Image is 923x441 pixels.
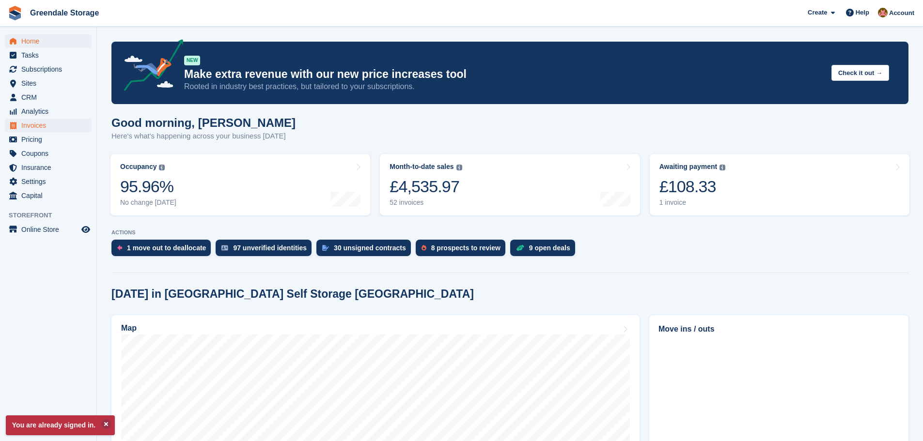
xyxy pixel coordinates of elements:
[221,245,228,251] img: verify_identity-adf6edd0f0f0b5bbfe63781bf79b02c33cf7c696d77639b501bdc392416b5a36.svg
[456,165,462,170] img: icon-info-grey-7440780725fd019a000dd9b08b2336e03edf1995a4989e88bcd33f0948082b44.svg
[5,175,92,188] a: menu
[390,198,462,207] div: 52 invoices
[21,34,79,48] span: Home
[9,211,96,220] span: Storefront
[422,245,426,251] img: prospect-51fa495bee0391a8d652442698ab0144808aea92771e9ea1ae160a38d050c398.svg
[21,161,79,174] span: Insurance
[121,324,137,333] h2: Map
[5,62,92,76] a: menu
[5,223,92,236] a: menu
[21,175,79,188] span: Settings
[184,81,824,92] p: Rooted in industry best practices, but tailored to your subscriptions.
[431,244,501,252] div: 8 prospects to review
[21,105,79,118] span: Analytics
[21,48,79,62] span: Tasks
[5,76,92,90] a: menu
[516,244,524,251] img: deal-1b604bf984904fb50ccaf53a9ad4b4a5d6e5aea283cecdc64d6e3604feb123c2.svg
[21,119,79,132] span: Invoices
[5,105,92,118] a: menu
[5,119,92,132] a: menu
[8,6,22,20] img: stora-icon-8386f47178a22dfd0bd8f6a31ec36ba5ce8667c1dd55bd0f319d3a0aa187defe.svg
[110,154,370,215] a: Occupancy 95.96% No change [DATE]
[322,245,329,251] img: contract_signature_icon-13c848040528278c33f63329250d36e43548de30e8caae1d1a13099fd9432cc5.svg
[6,415,115,435] p: You are already signed in.
[120,198,176,207] div: No change [DATE]
[127,244,206,252] div: 1 move out to deallocate
[659,163,718,171] div: Awaiting payment
[216,240,316,261] a: 97 unverified identities
[5,161,92,174] a: menu
[80,224,92,235] a: Preview store
[21,91,79,104] span: CRM
[21,223,79,236] span: Online Store
[21,133,79,146] span: Pricing
[111,116,296,129] h1: Good morning, [PERSON_NAME]
[380,154,640,215] a: Month-to-date sales £4,535.97 52 invoices
[116,39,184,94] img: price-adjustments-announcement-icon-8257ccfd72463d97f412b2fc003d46551f7dbcb40ab6d574587a9cd5c0d94...
[26,5,103,21] a: Greendale Storage
[111,288,474,301] h2: [DATE] in [GEOGRAPHIC_DATA] Self Storage [GEOGRAPHIC_DATA]
[159,165,165,170] img: icon-info-grey-7440780725fd019a000dd9b08b2336e03edf1995a4989e88bcd33f0948082b44.svg
[111,240,216,261] a: 1 move out to deallocate
[316,240,416,261] a: 30 unsigned contracts
[650,154,909,215] a: Awaiting payment £108.33 1 invoice
[808,8,827,17] span: Create
[889,8,914,18] span: Account
[117,245,122,251] img: move_outs_to_deallocate_icon-f764333ba52eb49d3ac5e1228854f67142a1ed5810a6f6cc68b1a99e826820c5.svg
[21,189,79,202] span: Capital
[5,91,92,104] a: menu
[111,229,908,236] p: ACTIONS
[390,163,454,171] div: Month-to-date sales
[184,67,824,81] p: Make extra revenue with our new price increases tool
[878,8,888,17] img: Justin Swingler
[856,8,869,17] span: Help
[658,323,899,335] h2: Move ins / outs
[120,177,176,197] div: 95.96%
[184,56,200,65] div: NEW
[416,240,510,261] a: 8 prospects to review
[510,240,580,261] a: 9 open deals
[659,177,726,197] div: £108.33
[831,65,889,81] button: Check it out →
[111,131,296,142] p: Here's what's happening across your business [DATE]
[233,244,307,252] div: 97 unverified identities
[5,189,92,202] a: menu
[659,198,726,207] div: 1 invoice
[720,165,725,170] img: icon-info-grey-7440780725fd019a000dd9b08b2336e03edf1995a4989e88bcd33f0948082b44.svg
[120,163,156,171] div: Occupancy
[529,244,570,252] div: 9 open deals
[21,147,79,160] span: Coupons
[5,48,92,62] a: menu
[5,147,92,160] a: menu
[5,34,92,48] a: menu
[5,133,92,146] a: menu
[390,177,462,197] div: £4,535.97
[334,244,406,252] div: 30 unsigned contracts
[21,62,79,76] span: Subscriptions
[21,76,79,90] span: Sites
